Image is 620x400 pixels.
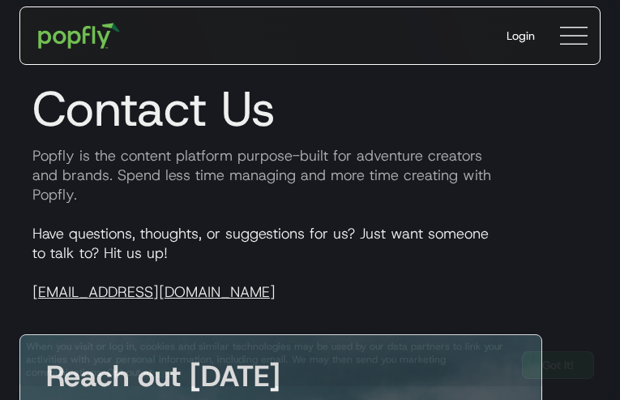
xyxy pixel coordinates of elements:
[522,351,594,379] a: Got It!
[27,11,131,60] a: home
[19,146,601,204] p: Popfly is the content platform purpose-built for adventure creators and brands. Spend less time m...
[152,366,173,379] a: here
[494,15,548,57] a: Login
[19,80,601,138] h1: Contact Us
[32,282,276,302] a: [EMAIL_ADDRESS][DOMAIN_NAME]
[19,224,601,302] p: Have questions, thoughts, or suggestions for us? Just want someone to talk to? Hit us up!
[26,340,509,379] div: When you visit or log in, cookies and similar technologies may be used by our data partners to li...
[507,28,535,44] div: Login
